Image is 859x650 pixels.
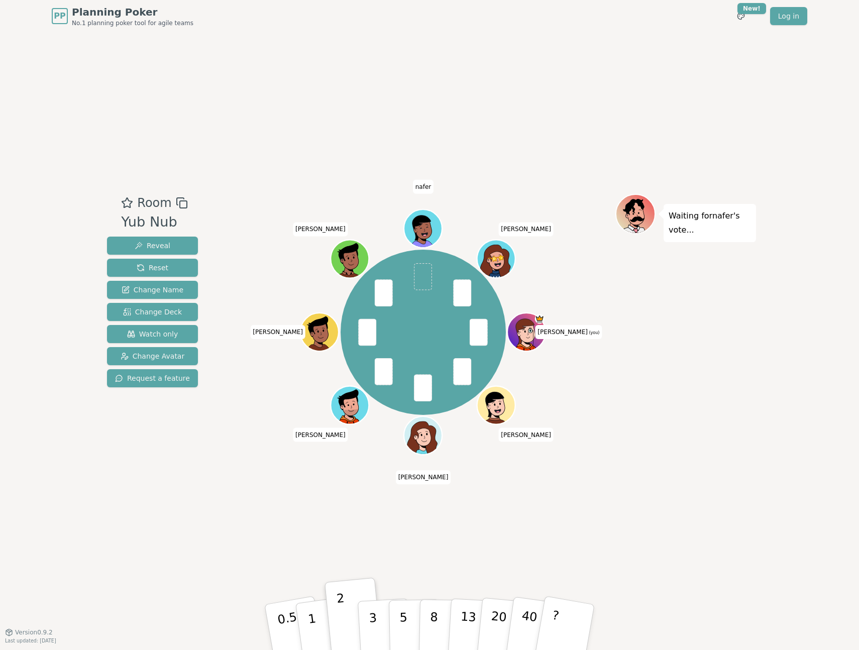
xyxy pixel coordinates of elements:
button: Change Deck [107,303,198,321]
span: Click to change your name [498,223,554,237]
span: Click to change your name [250,325,305,339]
span: No.1 planning poker tool for agile teams [72,19,193,27]
span: Click to change your name [293,223,348,237]
span: Reset [137,263,168,273]
button: Click to change your avatar [509,314,545,350]
button: Version0.9.2 [5,628,53,636]
span: PP [54,10,65,22]
span: Last updated: [DATE] [5,638,56,643]
p: Waiting for nafer 's vote... [669,209,751,237]
div: Yub Nub [121,212,187,233]
div: New! [737,3,766,14]
span: Change Name [122,285,183,295]
button: Watch only [107,325,198,343]
button: Change Avatar [107,347,198,365]
span: Request a feature [115,373,190,383]
span: Room [137,194,171,212]
span: Click to change your name [535,325,602,339]
span: Click to change your name [396,471,451,485]
span: Click to change your name [498,428,554,442]
button: Request a feature [107,369,198,387]
button: Reveal [107,237,198,255]
button: Change Name [107,281,198,299]
button: New! [732,7,750,25]
a: Log in [770,7,807,25]
span: paul is the host [535,314,545,324]
span: Planning Poker [72,5,193,19]
span: Change Deck [123,307,182,317]
span: (you) [588,331,600,335]
p: 2 [336,591,349,646]
span: Watch only [127,329,178,339]
button: Reset [107,259,198,277]
span: Click to change your name [293,428,348,442]
button: Add as favourite [121,194,133,212]
span: Change Avatar [121,351,185,361]
span: Version 0.9.2 [15,628,53,636]
span: Reveal [135,241,170,251]
span: Click to change your name [413,180,434,194]
a: PPPlanning PokerNo.1 planning poker tool for agile teams [52,5,193,27]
